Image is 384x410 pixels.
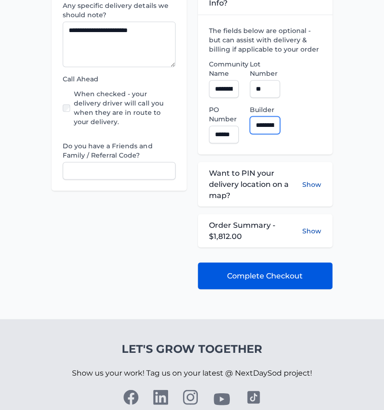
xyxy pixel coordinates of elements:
span: Want to PIN your delivery location on a map? [209,167,302,201]
label: Lot Number [250,60,280,78]
label: PO Number [209,105,239,124]
label: Do you have a Friends and Family / Referral Code? [63,141,175,160]
label: Call Ahead [63,74,175,84]
span: Order Summary - $1,812.00 [209,219,302,242]
h4: Let's Grow Together [72,341,312,356]
p: Show us your work! Tag us on your latest @ NextDaySod project! [72,356,312,390]
label: When checked - your delivery driver will call you when they are in route to your delivery. [74,89,175,126]
button: Show [302,226,321,235]
span: Complete Checkout [227,270,303,281]
label: The fields below are optional - but can assist with delivery & billing if applicable to your order [209,26,321,54]
label: Community Name [209,60,239,78]
label: Builder [250,105,280,114]
label: Any specific delivery details we should note? [63,1,175,20]
button: Show [302,167,321,201]
button: Complete Checkout [198,262,332,289]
